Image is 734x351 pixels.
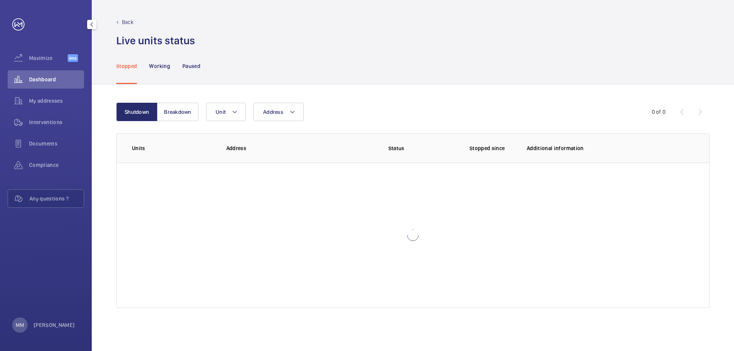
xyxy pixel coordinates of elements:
[263,109,283,115] span: Address
[149,62,170,70] p: Working
[29,118,84,126] span: Interventions
[527,144,694,152] p: Additional information
[469,144,515,152] p: Stopped since
[122,18,133,26] p: Back
[341,144,452,152] p: Status
[29,97,84,105] span: My addresses
[253,103,304,121] button: Address
[652,108,666,116] div: 0 of 0
[34,321,75,329] p: [PERSON_NAME]
[29,54,68,62] span: Maximize
[29,140,84,147] span: Documents
[116,103,158,121] button: Shutdown
[116,62,137,70] p: Stopped
[29,76,84,83] span: Dashboard
[116,34,195,48] h1: Live units status
[182,62,200,70] p: Paused
[29,195,84,202] span: Any questions ?
[68,54,78,62] span: Beta
[216,109,226,115] span: Unit
[157,103,198,121] button: Breakdown
[132,144,214,152] p: Units
[226,144,336,152] p: Address
[206,103,246,121] button: Unit
[16,321,24,329] p: MM
[29,161,84,169] span: Compliance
